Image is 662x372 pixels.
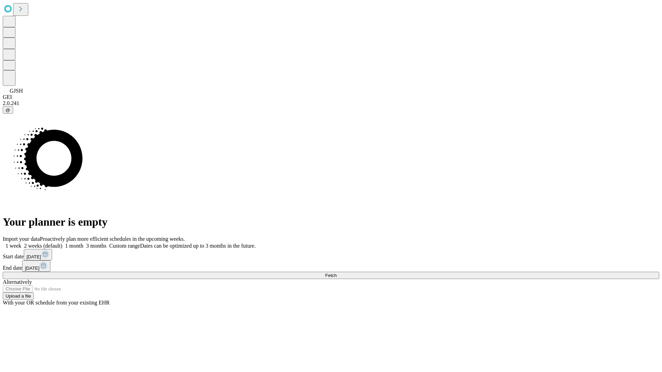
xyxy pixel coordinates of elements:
button: [DATE] [22,260,50,272]
span: Proactively plan more efficient schedules in the upcoming weeks. [40,236,185,242]
span: With your OR schedule from your existing EHR [3,300,110,306]
span: 1 month [65,243,83,249]
button: Upload a file [3,292,34,300]
button: [DATE] [24,249,52,260]
span: 1 week [6,243,21,249]
div: End date [3,260,659,272]
div: 2.0.241 [3,100,659,106]
span: Fetch [325,273,337,278]
span: Dates can be optimized up to 3 months in the future. [140,243,255,249]
span: Alternatively [3,279,32,285]
span: 3 months [86,243,107,249]
button: Fetch [3,272,659,279]
span: @ [6,107,10,113]
button: @ [3,106,13,114]
span: [DATE] [25,266,39,271]
span: Import your data [3,236,40,242]
div: Start date [3,249,659,260]
h1: Your planner is empty [3,216,659,228]
span: 2 weeks (default) [24,243,62,249]
span: Custom range [109,243,140,249]
span: GJSH [10,88,23,94]
span: [DATE] [27,254,41,259]
div: GEI [3,94,659,100]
